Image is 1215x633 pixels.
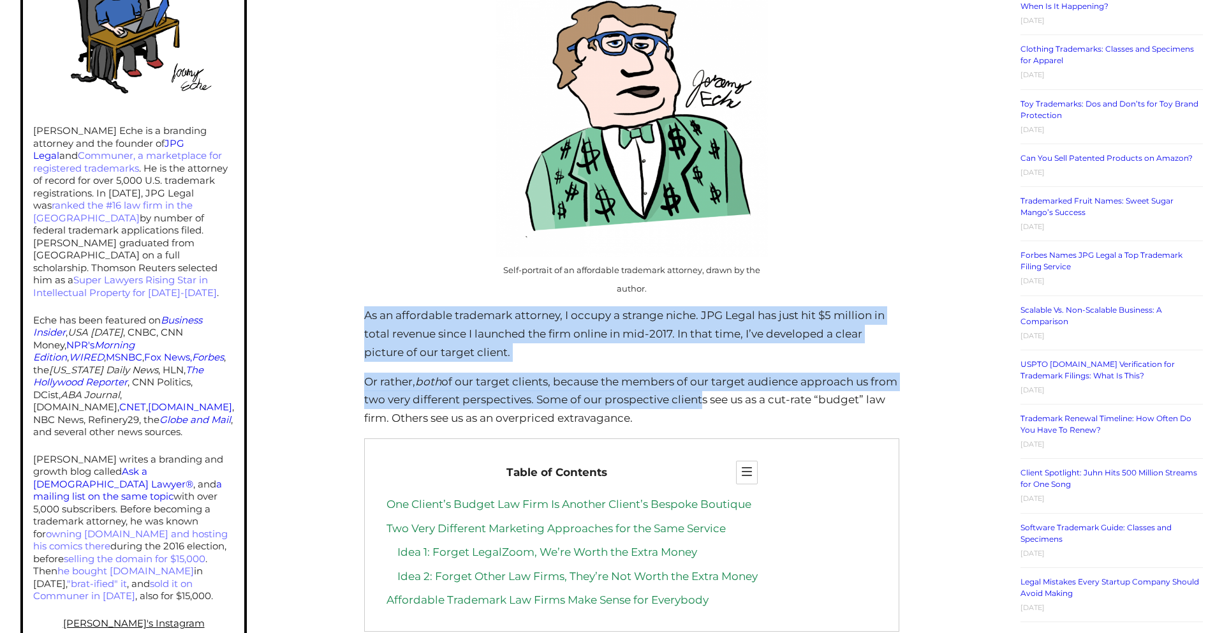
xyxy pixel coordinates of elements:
a: The Hollywood Reporter [33,364,203,389]
a: Globe and Mail [159,413,231,426]
time: [DATE] [1020,125,1045,134]
a: selling the domain for $15,000 [64,553,205,565]
time: [DATE] [1020,70,1045,79]
a: [PERSON_NAME]'s Instagram [63,617,205,629]
em: USA [DATE] [68,326,123,338]
time: [DATE] [1020,222,1045,231]
p: [PERSON_NAME] Eche is a branding attorney and the founder of and . He is the attorney of record f... [33,124,235,299]
span: Table of Contents [506,463,607,482]
em: Morning Edition [33,339,135,364]
a: WIRED [69,351,104,363]
a: Legal Mistakes Every Startup Company Should Avoid Making [1020,577,1199,598]
a: Ask a [DEMOGRAPHIC_DATA] Lawyer® [33,465,193,490]
p: [PERSON_NAME] writes a branding and growth blog called , and with over 5,000 subscribers. Before ... [33,453,235,602]
p: Eche has been featured on , , CNBC, CNN Money, , , , , the , HLN, , CNN Politics, DCist, , [DOMAI... [33,314,235,438]
time: [DATE] [1020,549,1045,558]
time: [DATE] [1020,16,1045,25]
a: owning [DOMAIN_NAME] and hosting his comics there [33,528,228,553]
time: [DATE] [1020,385,1045,394]
a: Affordable Trademark Law Firms Make Sense for Everybody [387,593,709,606]
a: Trademarked Fruit Names: Sweet Sugar Mango’s Success [1020,196,1174,217]
time: [DATE] [1020,603,1045,612]
time: [DATE] [1020,440,1045,449]
a: Forbes [192,351,224,363]
time: [DATE] [1020,494,1045,503]
a: Clothing Trademarks: Classes and Specimens for Apparel [1020,44,1194,65]
a: Business Insider [33,314,202,339]
a: "brat-ified" it [67,577,127,590]
a: Super Lawyers Rising Star in Intellectual Property for [DATE]-[DATE] [33,274,217,299]
a: Idea 2: Forget Other Law Firms, They’re Not Worth the Extra Money [397,570,758,583]
time: [DATE] [1020,331,1045,340]
a: Idea 1: Forget LegalZoom, We’re Worth the Extra Money [397,546,697,558]
p: Or rather, of our target clients, because the members of our target audience approach us from two... [364,373,899,428]
a: he bought [DOMAIN_NAME] [57,565,194,577]
a: Communer, a marketplace for registered trademarks [33,149,222,174]
a: MSNBC [106,351,142,363]
a: Client Spotlight: Juhn Hits 500 Million Streams for One Song [1020,468,1197,489]
em: [US_STATE] Daily News [49,364,158,376]
em: both [415,375,441,388]
a: USPTO [DOMAIN_NAME] Verification for Trademark Filings: What Is This? [1020,359,1175,380]
a: Two Very Different Marketing Approaches for the Same Service [387,522,726,535]
a: Toy Trademarks: Dos and Don’ts for Toy Brand Protection [1020,99,1198,120]
a: CNET [119,401,146,413]
a: Fox News, [144,351,192,363]
a: JPG Legal [33,137,184,162]
a: [DOMAIN_NAME] [148,401,232,413]
a: Forbes Names JPG Legal a Top Trademark Filing Service [1020,250,1182,271]
a: One Client’s Budget Law Firm Is Another Client’s Bespoke Boutique [387,498,751,510]
a: NPR'sMorning Edition [33,339,135,364]
time: [DATE] [1020,168,1045,177]
em: ABA Journal [61,389,120,401]
a: ranked the #16 law firm in the [GEOGRAPHIC_DATA] [33,199,193,224]
a: a mailing list on the same topic [33,478,222,503]
p: As an affordable trademark attorney, I occupy a strange niche. JPG Legal has just hit $5 million ... [364,306,899,362]
a: Scalable Vs. Non-Scalable Business: A Comparison [1020,305,1162,326]
figcaption: Self-portrait of an affordable trademark attorney, drawn by the author. [496,261,768,298]
a: Software Trademark Guide: Classes and Specimens [1020,523,1172,544]
time: [DATE] [1020,276,1045,285]
a: Trademark Renewal Timeline: How Often Do You Have To Renew? [1020,413,1191,435]
a: Can You Sell Patented Products on Amazon? [1020,153,1193,163]
a: sold it on Communer in [DATE] [33,577,193,602]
